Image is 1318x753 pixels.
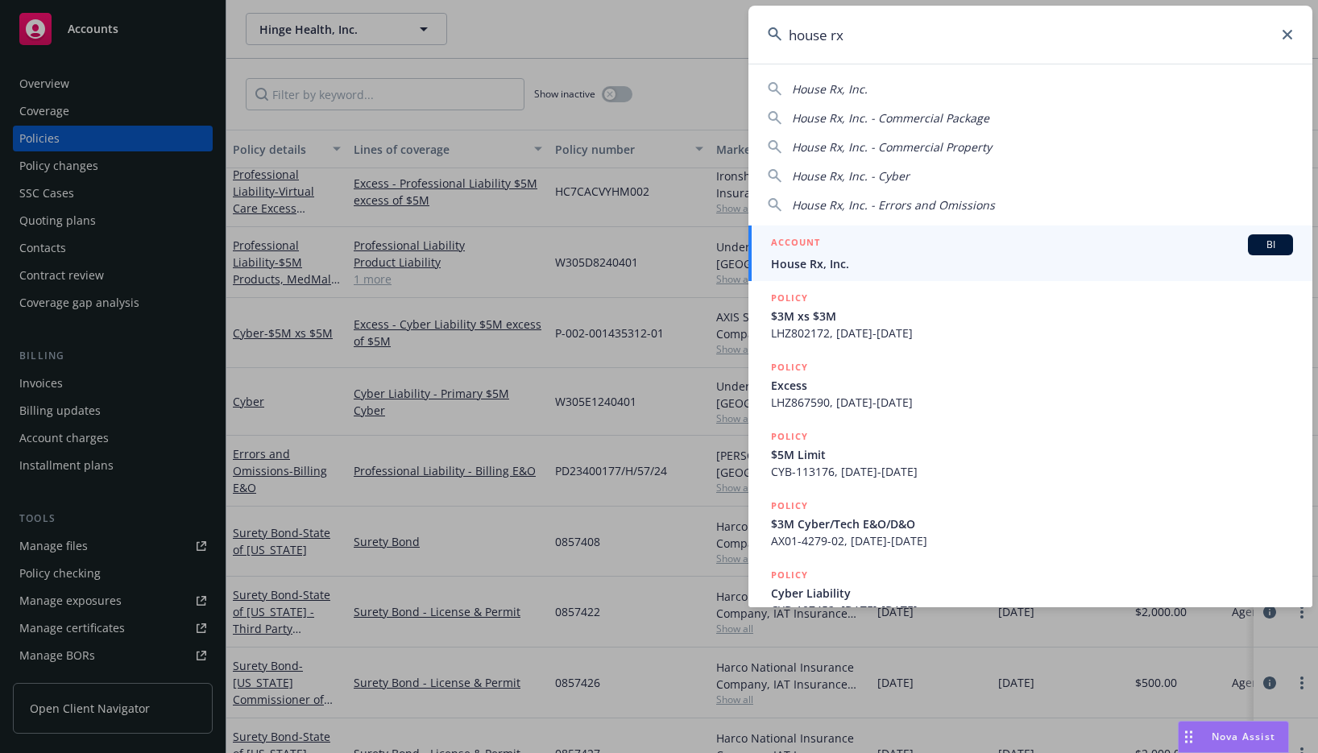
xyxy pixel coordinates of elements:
button: Nova Assist [1178,721,1289,753]
span: House Rx, Inc. [771,255,1293,272]
span: $3M Cyber/Tech E&O/D&O [771,515,1293,532]
span: House Rx, Inc. - Commercial Package [792,110,989,126]
span: House Rx, Inc. [792,81,868,97]
span: $5M Limit [771,446,1293,463]
h5: POLICY [771,290,808,306]
span: Excess [771,377,1293,394]
div: Drag to move [1179,722,1199,752]
h5: POLICY [771,498,808,514]
a: POLICY$5M LimitCYB-113176, [DATE]-[DATE] [748,420,1312,489]
span: House Rx, Inc. - Cyber [792,168,910,184]
a: ACCOUNTBIHouse Rx, Inc. [748,225,1312,281]
span: House Rx, Inc. - Commercial Property [792,139,992,155]
span: AX01-4279-02, [DATE]-[DATE] [771,532,1293,549]
input: Search... [748,6,1312,64]
h5: POLICY [771,359,808,375]
a: POLICYCyber LiabilityCYB-107452, [DATE]-[DATE] [748,558,1312,627]
span: BI [1254,238,1287,252]
span: LHZ867590, [DATE]-[DATE] [771,394,1293,411]
span: Cyber Liability [771,585,1293,602]
a: POLICY$3M xs $3MLHZ802172, [DATE]-[DATE] [748,281,1312,350]
h5: POLICY [771,567,808,583]
span: $3M xs $3M [771,308,1293,325]
span: House Rx, Inc. - Errors and Omissions [792,197,995,213]
a: POLICYExcessLHZ867590, [DATE]-[DATE] [748,350,1312,420]
h5: ACCOUNT [771,234,820,254]
h5: POLICY [771,428,808,445]
span: LHZ802172, [DATE]-[DATE] [771,325,1293,341]
span: CYB-107452, [DATE]-[DATE] [771,602,1293,619]
span: CYB-113176, [DATE]-[DATE] [771,463,1293,480]
span: Nova Assist [1212,730,1275,743]
a: POLICY$3M Cyber/Tech E&O/D&OAX01-4279-02, [DATE]-[DATE] [748,489,1312,558]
